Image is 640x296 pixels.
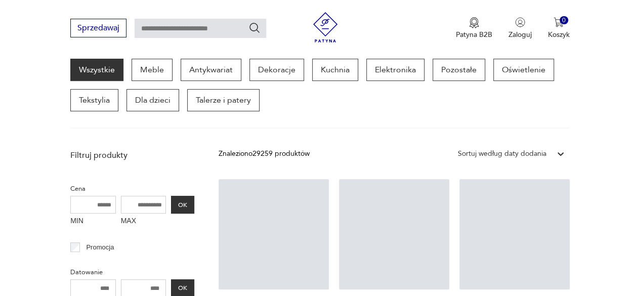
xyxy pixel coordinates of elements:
[171,196,194,214] button: OK
[187,89,260,111] a: Talerze i patery
[456,17,492,39] a: Ikona medaluPatyna B2B
[548,17,570,39] button: 0Koszyk
[456,30,492,39] p: Patyna B2B
[70,267,194,278] p: Datowanie
[70,150,194,161] p: Filtruj produkty
[70,25,126,32] a: Sprzedawaj
[70,183,194,194] p: Cena
[548,30,570,39] p: Koszyk
[132,59,173,81] a: Meble
[433,59,485,81] a: Pozostałe
[458,148,546,159] div: Sortuj według daty dodania
[469,17,479,28] img: Ikona medalu
[181,59,241,81] a: Antykwariat
[70,214,116,230] label: MIN
[248,22,261,34] button: Szukaj
[312,59,358,81] a: Kuchnia
[508,17,532,39] button: Zaloguj
[70,19,126,37] button: Sprzedawaj
[508,30,532,39] p: Zaloguj
[553,17,564,27] img: Ikona koszyka
[126,89,179,111] a: Dla dzieci
[515,17,525,27] img: Ikonka użytkownika
[121,214,166,230] label: MAX
[219,148,310,159] div: Znaleziono 29259 produktów
[493,59,554,81] a: Oświetlenie
[70,89,118,111] a: Tekstylia
[70,59,123,81] a: Wszystkie
[456,17,492,39] button: Patyna B2B
[560,16,568,25] div: 0
[86,242,114,253] p: Promocja
[249,59,304,81] a: Dekoracje
[310,12,340,43] img: Patyna - sklep z meblami i dekoracjami vintage
[366,59,424,81] a: Elektronika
